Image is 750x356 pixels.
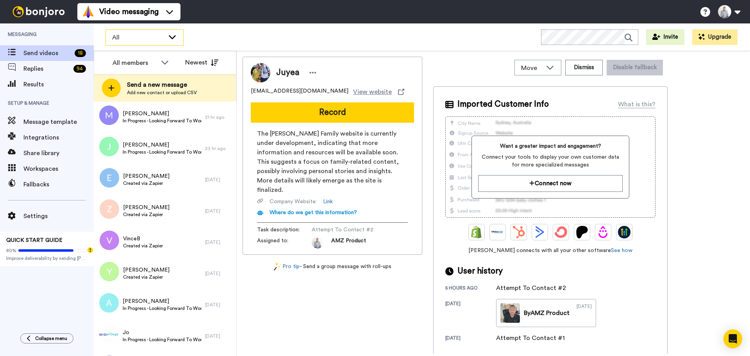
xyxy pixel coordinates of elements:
span: Collapse menu [35,335,67,342]
button: Record [251,102,414,123]
div: 21 hr ago [205,114,232,120]
button: Newest [179,55,224,70]
span: Created via Zapier [123,243,163,249]
div: All members [112,58,157,68]
div: [DATE] [445,301,496,327]
span: In Progress - Looking Forward To Working With You! [123,336,201,343]
img: 3ac01cfc-dd37-4f01-bbed-8ef4b3c9fb2b.png [99,324,119,344]
span: Attempt To Contact #2 [312,226,386,234]
span: Created via Zapier [123,180,170,186]
img: m.png [99,106,119,125]
img: j.png [99,137,119,156]
span: Send videos [23,48,71,58]
span: Workspaces [23,164,94,174]
img: Shopify [470,226,483,238]
img: Ontraport [491,226,504,238]
img: ConvertKit [555,226,567,238]
img: v.png [100,231,119,250]
span: Results [23,80,94,89]
img: 0c7be819-cb90-4fe4-b844-3639e4b630b0-1684457197.jpg [312,237,323,249]
div: 23 hr ago [205,145,232,152]
span: Move [521,63,542,73]
button: Disable fallback [607,60,663,75]
img: Hubspot [512,226,525,238]
img: ActiveCampaign [534,226,546,238]
a: See how [611,248,632,253]
div: [DATE] [205,270,232,277]
span: Settings [23,211,94,221]
span: Want a greater impact and engagement? [478,142,622,150]
span: [PERSON_NAME] [123,141,201,149]
a: View website [353,87,404,97]
span: The [PERSON_NAME] Family website is currently under development, indicating that more information... [257,129,408,195]
span: Assigned to: [257,237,312,249]
div: [DATE] [205,302,232,308]
div: Open Intercom Messenger [723,329,742,348]
span: Jo [123,329,201,336]
div: What is this? [618,100,655,109]
span: [PERSON_NAME] [123,297,201,305]
img: Drip [597,226,609,238]
span: Replies [23,64,70,73]
div: [DATE] [205,208,232,214]
img: Patreon [576,226,588,238]
span: [PERSON_NAME] connects with all your other software [445,247,655,254]
span: Add new contact or upload CSV [127,89,197,96]
img: Image of Juyea [251,63,270,82]
div: Attempt To Contact #2 [496,283,566,293]
button: Dismiss [565,60,603,75]
button: Upgrade [692,29,737,45]
img: e.png [100,168,119,188]
span: In Progress - Looking Forward To Working With You! [123,118,201,124]
span: Created via Zapier [123,211,170,218]
span: View website [353,87,392,97]
div: - Send a group message with roll-ups [243,263,422,271]
div: Attempt To Contact #1 [496,333,565,343]
span: Company Website : [270,198,317,206]
div: [DATE] [205,177,232,183]
div: Tooltip anchor [87,247,94,254]
span: [EMAIL_ADDRESS][DOMAIN_NAME] [251,87,348,97]
div: [DATE] [445,335,496,343]
button: Connect now [478,175,622,192]
div: By AMZ Product [524,308,570,318]
img: magic-wand.svg [274,263,281,271]
div: 18 [75,49,86,57]
img: y.png [100,262,119,281]
span: Send a new message [127,80,197,89]
span: Where do we get this information? [270,210,357,215]
span: QUICK START GUIDE [6,238,62,243]
a: Pro tip [274,263,300,271]
img: vm-color.svg [82,5,95,18]
span: Connect your tools to display your own customer data for more specialized messages [478,153,622,169]
span: [PERSON_NAME] [123,266,170,274]
span: User history [457,265,503,277]
span: AMZ Product [331,237,366,249]
div: [DATE] [205,239,232,245]
span: VinceB [123,235,163,243]
span: Message template [23,117,94,127]
img: a.png [99,293,119,313]
span: Juyea [276,67,299,79]
div: 5 hours ago [445,285,496,293]
span: [PERSON_NAME] [123,172,170,180]
span: Share library [23,148,94,158]
span: Fallbacks [23,180,94,189]
span: Task description : [257,226,312,234]
a: ByAMZ Product[DATE] [496,299,596,327]
span: Improve deliverability by sending [PERSON_NAME]’s from your own email [6,255,87,261]
span: Video messaging [99,6,159,17]
span: In Progress - Looking Forward To Working With You! [123,149,201,155]
img: baf021ac-6701-4031-85e4-05e968c2dda8-thumb.jpg [500,303,520,323]
span: All [112,33,164,42]
div: [DATE] [577,303,592,323]
span: Imported Customer Info [457,98,549,110]
div: [DATE] [205,333,232,339]
span: [PERSON_NAME] [123,110,201,118]
img: z.png [100,199,119,219]
span: Integrations [23,133,94,142]
div: 94 [73,65,86,73]
img: GoHighLevel [618,226,630,238]
span: 80% [6,247,16,254]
